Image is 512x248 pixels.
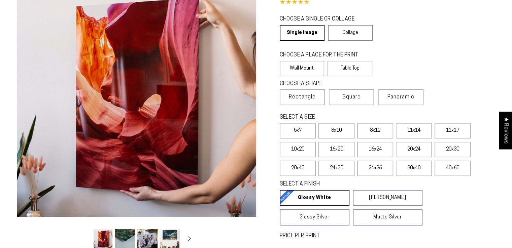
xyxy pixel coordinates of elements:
label: 8x10 [318,123,354,138]
a: Matte Silver [353,209,422,225]
label: 10x20 [280,142,316,157]
label: 8x12 [357,123,393,138]
a: Single Image [280,25,325,41]
a: Glossy Silver [280,209,349,225]
label: Table Top [328,61,372,76]
label: 24x36 [357,161,393,176]
label: 16x20 [318,142,354,157]
label: 20x40 [280,161,316,176]
span: Panoramic [387,94,414,100]
label: 20x24 [396,142,432,157]
label: 16x24 [357,142,393,157]
legend: CHOOSE A PLACE FOR THE PRINT [280,51,366,59]
label: 5x7 [280,123,316,138]
label: 30x40 [396,161,432,176]
a: Glossy White [280,190,349,206]
label: 40x60 [435,161,471,176]
label: 24x30 [318,161,354,176]
legend: SELECT A SIZE [280,114,407,121]
label: 11x17 [435,123,471,138]
div: Click to open Judge.me floating reviews tab [499,112,512,149]
label: 11x14 [396,123,432,138]
legend: CHOOSE A SINGLE OR COLLAGE [280,15,367,23]
a: [PERSON_NAME] [353,190,422,206]
span: Rectangle [289,93,316,101]
legend: SELECT A FINISH [280,180,407,188]
label: PRICE PER PRINT [280,232,496,240]
label: Wall Mount [280,61,325,76]
span: Square [342,93,361,101]
legend: CHOOSE A SHAPE [280,80,367,88]
button: Slide left [76,232,91,247]
button: Slide right [182,232,197,247]
label: 20x30 [435,142,471,157]
a: Collage [328,25,373,41]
